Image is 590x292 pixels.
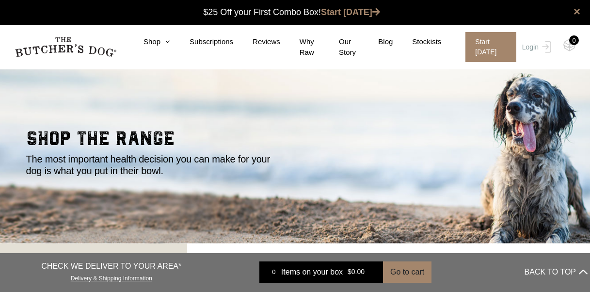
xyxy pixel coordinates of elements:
span: $ [348,268,351,276]
p: The most important health decision you can make for your dog is what you put in their bowl. [26,153,283,177]
span: Items on your box [281,266,343,278]
a: Reviews [233,36,280,48]
a: Stockists [393,36,441,48]
a: close [574,6,580,17]
a: Our Story [319,36,359,58]
a: 0 Items on your box $0.00 [259,261,383,283]
a: Why Raw [280,36,319,58]
a: Shop [124,36,170,48]
bdi: 0.00 [348,268,365,276]
a: Subscriptions [170,36,233,48]
h2: shop the range [26,129,564,153]
button: Go to cart [383,261,431,283]
a: Blog [359,36,393,48]
p: CHECK WE DELIVER TO YOUR AREA* [41,260,181,272]
img: TBD_Cart-Empty.png [563,39,575,51]
a: Start [DATE] [456,32,519,62]
div: 0 [267,267,281,277]
span: Start [DATE] [465,32,516,62]
a: Start [DATE] [321,7,380,17]
div: 0 [569,35,579,45]
a: Login [520,32,551,62]
button: BACK TO TOP [525,260,588,284]
a: Delivery & Shipping Information [71,273,152,282]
